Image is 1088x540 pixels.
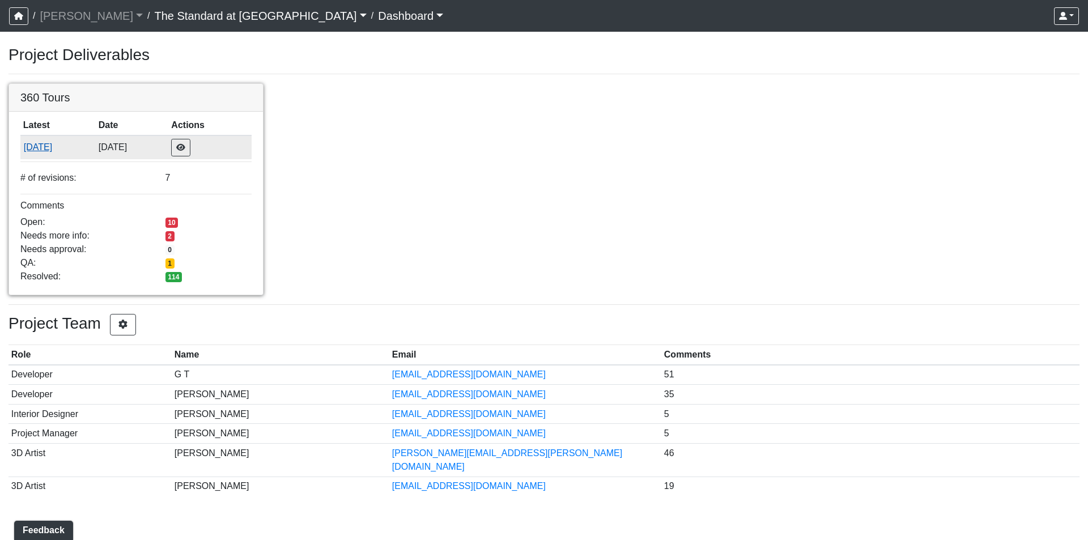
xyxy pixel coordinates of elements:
[392,428,546,438] a: [EMAIL_ADDRESS][DOMAIN_NAME]
[8,404,172,424] td: Interior Designer
[172,385,389,405] td: [PERSON_NAME]
[8,365,172,385] td: Developer
[661,365,1079,385] td: 51
[367,5,378,27] span: /
[172,477,389,496] td: [PERSON_NAME]
[378,5,443,27] a: Dashboard
[8,385,172,405] td: Developer
[661,385,1079,405] td: 35
[661,424,1079,444] td: 5
[172,365,389,385] td: G T
[23,140,93,155] button: [DATE]
[661,345,1079,365] th: Comments
[143,5,154,27] span: /
[172,424,389,444] td: [PERSON_NAME]
[8,345,172,365] th: Role
[154,5,366,27] a: The Standard at [GEOGRAPHIC_DATA]
[8,477,172,496] td: 3D Artist
[8,443,172,477] td: 3D Artist
[20,135,96,159] td: 3HATES8gWtqzsqyYPwitCq
[172,404,389,424] td: [PERSON_NAME]
[8,45,1079,65] h3: Project Deliverables
[392,409,546,419] a: [EMAIL_ADDRESS][DOMAIN_NAME]
[392,389,546,399] a: [EMAIL_ADDRESS][DOMAIN_NAME]
[661,477,1079,496] td: 19
[8,517,75,540] iframe: Ybug feedback widget
[661,404,1079,424] td: 5
[8,424,172,444] td: Project Manager
[392,369,546,379] a: [EMAIL_ADDRESS][DOMAIN_NAME]
[40,5,143,27] a: [PERSON_NAME]
[28,5,40,27] span: /
[8,314,1079,335] h3: Project Team
[392,448,622,471] a: [PERSON_NAME][EMAIL_ADDRESS][PERSON_NAME][DOMAIN_NAME]
[172,443,389,477] td: [PERSON_NAME]
[661,443,1079,477] td: 46
[392,481,546,491] a: [EMAIL_ADDRESS][DOMAIN_NAME]
[172,345,389,365] th: Name
[389,345,661,365] th: Email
